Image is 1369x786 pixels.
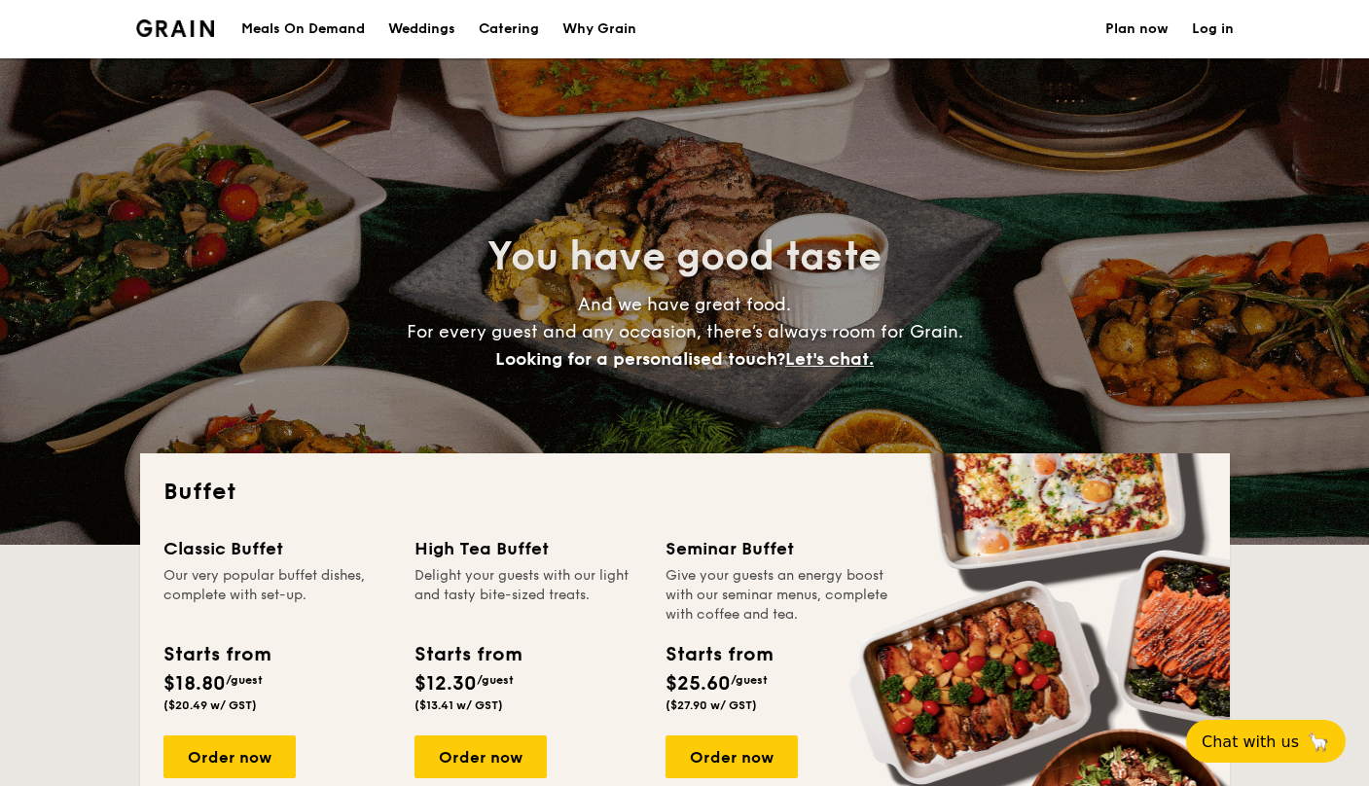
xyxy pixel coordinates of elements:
[414,640,521,669] div: Starts from
[1202,732,1299,751] span: Chat with us
[163,672,226,696] span: $18.80
[666,672,731,696] span: $25.60
[136,19,215,37] a: Logotype
[666,698,757,712] span: ($27.90 w/ GST)
[163,535,391,562] div: Classic Buffet
[163,698,257,712] span: ($20.49 w/ GST)
[163,640,270,669] div: Starts from
[414,535,642,562] div: High Tea Buffet
[785,348,874,370] span: Let's chat.
[163,477,1207,508] h2: Buffet
[163,735,296,778] div: Order now
[666,566,893,625] div: Give your guests an energy boost with our seminar menus, complete with coffee and tea.
[731,673,768,687] span: /guest
[163,566,391,625] div: Our very popular buffet dishes, complete with set-up.
[136,19,215,37] img: Grain
[666,640,772,669] div: Starts from
[666,535,893,562] div: Seminar Buffet
[414,698,503,712] span: ($13.41 w/ GST)
[414,735,547,778] div: Order now
[477,673,514,687] span: /guest
[1186,720,1346,763] button: Chat with us🦙
[1307,731,1330,753] span: 🦙
[414,672,477,696] span: $12.30
[414,566,642,625] div: Delight your guests with our light and tasty bite-sized treats.
[666,735,798,778] div: Order now
[226,673,263,687] span: /guest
